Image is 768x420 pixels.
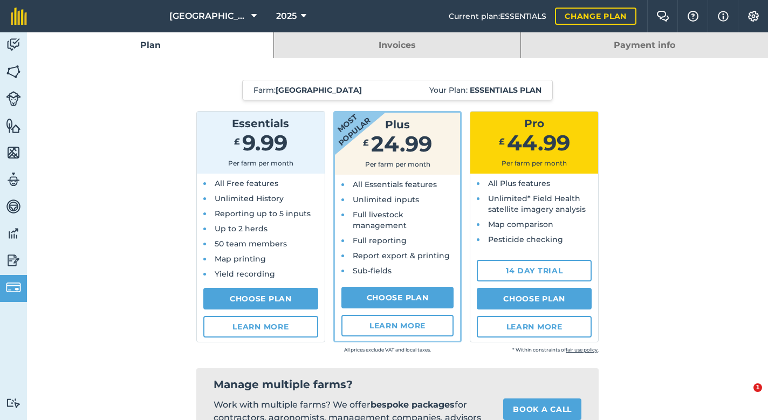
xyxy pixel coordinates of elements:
a: Choose Plan [341,287,454,308]
img: svg+xml;base64,PD94bWwgdmVyc2lvbj0iMS4wIiBlbmNvZGluZz0idXRmLTgiPz4KPCEtLSBHZW5lcmF0b3I6IEFkb2JlIE... [6,171,21,188]
span: Pro [524,117,544,130]
a: Payment info [521,32,768,58]
img: svg+xml;base64,PD94bWwgdmVyc2lvbj0iMS4wIiBlbmNvZGluZz0idXRmLTgiPz4KPCEtLSBHZW5lcmF0b3I6IEFkb2JlIE... [6,225,21,242]
span: Your Plan: [429,85,541,95]
img: svg+xml;base64,PD94bWwgdmVyc2lvbj0iMS4wIiBlbmNvZGluZz0idXRmLTgiPz4KPCEtLSBHZW5lcmF0b3I6IEFkb2JlIE... [6,37,21,53]
small: All prices exclude VAT and local taxes. [263,345,431,355]
span: Full livestock management [353,210,407,230]
h2: Manage multiple farms? [214,377,581,392]
a: Learn more [477,316,592,338]
img: svg+xml;base64,PD94bWwgdmVyc2lvbj0iMS4wIiBlbmNvZGluZz0idXRmLTgiPz4KPCEtLSBHZW5lcmF0b3I6IEFkb2JlIE... [6,198,21,215]
a: Book a call [503,398,581,420]
img: svg+xml;base64,PHN2ZyB4bWxucz0iaHR0cDovL3d3dy53My5vcmcvMjAwMC9zdmciIHdpZHRoPSI1NiIgaGVpZ2h0PSI2MC... [6,118,21,134]
img: svg+xml;base64,PD94bWwgdmVyc2lvbj0iMS4wIiBlbmNvZGluZz0idXRmLTgiPz4KPCEtLSBHZW5lcmF0b3I6IEFkb2JlIE... [6,280,21,295]
a: fair use policy [566,347,598,353]
span: Unlimited inputs [353,195,419,204]
span: Plus [385,118,410,131]
span: 1 [753,383,762,392]
a: Learn more [341,315,454,336]
span: Unlimited History [215,194,284,203]
span: £ [363,137,369,148]
span: 44.99 [507,129,570,156]
a: Choose Plan [203,288,318,309]
span: Per farm per month [228,159,293,167]
img: fieldmargin Logo [11,8,27,25]
span: Current plan : ESSENTIALS [449,10,546,22]
a: Plan [27,32,273,58]
span: 2025 [276,10,297,23]
a: 14 day trial [477,260,592,281]
span: All Free features [215,178,278,188]
span: Report export & printing [353,251,450,260]
span: Full reporting [353,236,407,245]
span: Map printing [215,254,266,264]
span: Up to 2 herds [215,224,268,233]
img: svg+xml;base64,PD94bWwgdmVyc2lvbj0iMS4wIiBlbmNvZGluZz0idXRmLTgiPz4KPCEtLSBHZW5lcmF0b3I6IEFkb2JlIE... [6,91,21,106]
img: svg+xml;base64,PHN2ZyB4bWxucz0iaHR0cDovL3d3dy53My5vcmcvMjAwMC9zdmciIHdpZHRoPSI1NiIgaGVpZ2h0PSI2MC... [6,144,21,161]
span: Essentials [232,117,289,130]
span: All Plus features [488,178,550,188]
span: Farm : [253,85,362,95]
img: svg+xml;base64,PD94bWwgdmVyc2lvbj0iMS4wIiBlbmNvZGluZz0idXRmLTgiPz4KPCEtLSBHZW5lcmF0b3I6IEFkb2JlIE... [6,252,21,268]
span: Pesticide checking [488,235,563,244]
span: Map comparison [488,219,553,229]
a: Invoices [274,32,520,58]
span: 24.99 [371,130,432,157]
span: Yield recording [215,269,275,279]
strong: Most popular [303,81,391,163]
span: 50 team members [215,239,287,249]
strong: [GEOGRAPHIC_DATA] [276,85,362,95]
span: Unlimited* Field Health satellite imagery analysis [488,194,586,214]
span: Per farm per month [502,159,567,167]
span: Per farm per month [365,160,430,168]
img: Two speech bubbles overlapping with the left bubble in the forefront [656,11,669,22]
img: svg+xml;base64,PD94bWwgdmVyc2lvbj0iMS4wIiBlbmNvZGluZz0idXRmLTgiPz4KPCEtLSBHZW5lcmF0b3I6IEFkb2JlIE... [6,398,21,408]
a: Choose Plan [477,288,592,309]
strong: Essentials plan [470,85,541,95]
a: Learn more [203,316,318,338]
span: £ [234,136,240,147]
span: All Essentials features [353,180,437,189]
strong: bespoke packages [371,400,455,410]
small: * Within constraints of . [431,345,599,355]
span: [GEOGRAPHIC_DATA] [169,10,247,23]
a: Change plan [555,8,636,25]
img: svg+xml;base64,PHN2ZyB4bWxucz0iaHR0cDovL3d3dy53My5vcmcvMjAwMC9zdmciIHdpZHRoPSI1NiIgaGVpZ2h0PSI2MC... [6,64,21,80]
span: Reporting up to 5 inputs [215,209,311,218]
span: 9.99 [242,129,287,156]
img: A question mark icon [687,11,700,22]
iframe: Intercom live chat [731,383,757,409]
span: £ [499,136,505,147]
img: svg+xml;base64,PHN2ZyB4bWxucz0iaHR0cDovL3d3dy53My5vcmcvMjAwMC9zdmciIHdpZHRoPSIxNyIgaGVpZ2h0PSIxNy... [718,10,729,23]
span: Sub-fields [353,266,392,276]
img: A cog icon [747,11,760,22]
